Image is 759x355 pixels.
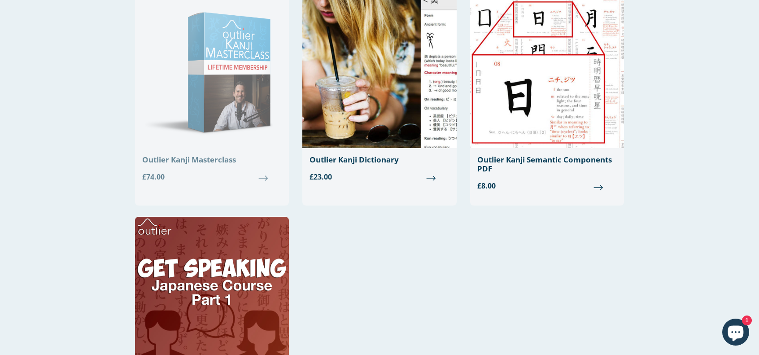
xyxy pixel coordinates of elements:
div: Outlier Kanji Masterclass [142,155,282,164]
inbox-online-store-chat: Shopify online store chat [720,319,752,348]
span: £74.00 [142,171,282,182]
span: £23.00 [310,171,449,182]
div: Outlier Kanji Semantic Components PDF [477,155,617,174]
span: £8.00 [477,181,617,192]
div: Outlier Kanji Dictionary [310,155,449,164]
